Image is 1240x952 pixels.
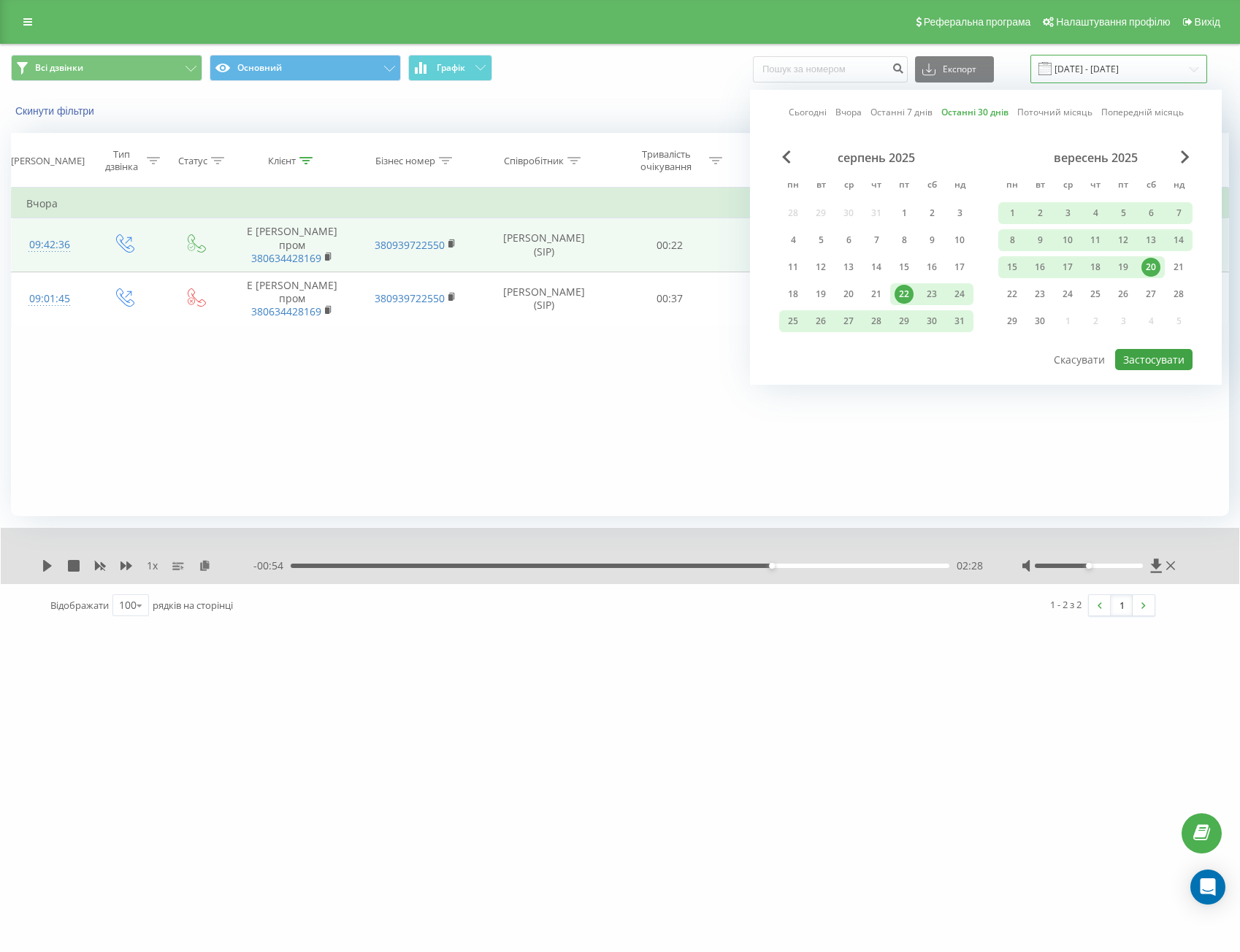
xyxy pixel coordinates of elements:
div: 23 [1030,285,1049,304]
div: пт 29 серп 2025 р. [890,310,918,332]
button: Всі дзвінки [11,55,202,81]
div: чт 21 серп 2025 р. [862,283,890,305]
button: Скинути фільтри [11,104,102,118]
div: вт 26 серп 2025 р. [807,310,835,332]
div: пн 11 серп 2025 р. [779,256,807,278]
div: 27 [1141,285,1160,304]
a: 380634428169 [251,304,321,318]
abbr: понеділок [1001,175,1023,197]
div: пт 26 вер 2025 р. [1109,283,1137,305]
div: сб 2 серп 2025 р. [918,202,946,224]
div: пн 18 серп 2025 р. [779,283,807,305]
span: Реферальна програма [924,16,1031,28]
abbr: вівторок [1029,175,1051,197]
a: Попередній місяць [1101,105,1184,119]
div: 11 [1086,231,1105,250]
div: нд 17 серп 2025 р. [946,256,973,278]
div: 11 [784,258,803,277]
div: 30 [1030,312,1049,331]
div: Accessibility label [1086,563,1092,569]
div: 20 [839,285,858,304]
div: нд 24 серп 2025 р. [946,283,973,305]
span: Next Month [1181,150,1190,164]
td: Е [PERSON_NAME] пром [230,272,353,326]
div: 1 - 2 з 2 [1050,597,1082,612]
div: ср 10 вер 2025 р. [1054,229,1082,251]
span: Відображати [50,599,109,612]
div: 09:01:45 [26,285,73,313]
div: вт 9 вер 2025 р. [1026,229,1054,251]
div: 4 [784,231,803,250]
div: Open Intercom Messenger [1190,870,1225,905]
div: ср 17 вер 2025 р. [1054,256,1082,278]
div: вт 12 серп 2025 р. [807,256,835,278]
div: вт 2 вер 2025 р. [1026,202,1054,224]
div: Тривалість очікування [627,148,705,173]
abbr: середа [1057,175,1079,197]
div: 23 [922,285,941,304]
div: пт 5 вер 2025 р. [1109,202,1137,224]
a: Вчора [835,105,862,119]
abbr: середа [838,175,860,197]
abbr: понеділок [782,175,804,197]
button: Основний [210,55,401,81]
td: Е [PERSON_NAME] пром [230,218,353,272]
div: 27 [839,312,858,331]
div: чт 7 серп 2025 р. [862,229,890,251]
div: сб 23 серп 2025 р. [918,283,946,305]
div: сб 13 вер 2025 р. [1137,229,1165,251]
div: 15 [895,258,914,277]
div: нд 3 серп 2025 р. [946,202,973,224]
td: 00:37 [611,272,730,326]
div: 31 [950,312,969,331]
div: 10 [1058,231,1077,250]
div: Тип дзвінка [100,148,142,173]
div: 8 [1003,231,1022,250]
button: Графік [408,55,492,81]
div: 09:42:36 [26,231,73,259]
div: 18 [1086,258,1105,277]
div: чт 4 вер 2025 р. [1082,202,1109,224]
div: 29 [895,312,914,331]
div: 21 [867,285,886,304]
div: чт 14 серп 2025 р. [862,256,890,278]
span: Previous Month [782,150,791,164]
input: Пошук за номером [753,56,908,82]
div: 16 [1030,258,1049,277]
span: Вихід [1195,16,1220,28]
abbr: субота [1140,175,1162,197]
div: ср 3 вер 2025 р. [1054,202,1082,224]
div: пн 4 серп 2025 р. [779,229,807,251]
span: рядків на сторінці [153,599,233,612]
span: Налаштування профілю [1056,16,1170,28]
td: 00:00 [729,272,848,326]
div: 14 [1169,231,1188,250]
div: пт 8 серп 2025 р. [890,229,918,251]
div: пт 15 серп 2025 р. [890,256,918,278]
span: 1 x [147,558,158,573]
div: 22 [895,285,914,304]
div: 13 [1141,231,1160,250]
div: 4 [1086,204,1105,223]
td: 03:22 [729,218,848,272]
div: 7 [867,231,886,250]
div: 100 [119,598,137,613]
div: 18 [784,285,803,304]
div: пн 15 вер 2025 р. [998,256,1026,278]
button: Застосувати [1115,349,1193,370]
div: Співробітник [504,155,564,167]
div: 24 [1058,285,1077,304]
div: пн 22 вер 2025 р. [998,283,1026,305]
div: 17 [950,258,969,277]
div: сб 6 вер 2025 р. [1137,202,1165,224]
div: 25 [784,312,803,331]
div: чт 11 вер 2025 р. [1082,229,1109,251]
div: пн 29 вер 2025 р. [998,310,1026,332]
abbr: субота [921,175,943,197]
div: вт 23 вер 2025 р. [1026,283,1054,305]
div: ср 13 серп 2025 р. [835,256,862,278]
div: 29 [1003,312,1022,331]
div: Бізнес номер [375,155,435,167]
div: вересень 2025 [998,150,1193,165]
div: серпень 2025 [779,150,973,165]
